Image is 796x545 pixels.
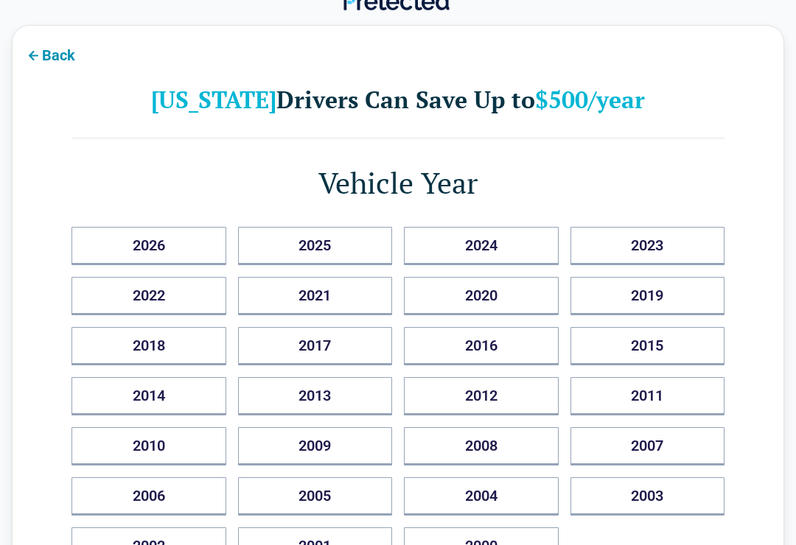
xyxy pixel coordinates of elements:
button: 2008 [404,427,559,465]
button: 2021 [238,277,393,315]
button: 2006 [71,477,226,516]
button: 2010 [71,427,226,465]
button: Back [13,38,87,71]
button: 2019 [570,277,725,315]
button: 2023 [570,227,725,265]
h1: Vehicle Year [71,162,725,203]
button: 2003 [570,477,725,516]
button: 2022 [71,277,226,315]
button: 2013 [238,377,393,415]
button: 2026 [71,227,226,265]
button: 2011 [570,377,725,415]
button: 2005 [238,477,393,516]
button: 2024 [404,227,559,265]
button: 2014 [71,377,226,415]
button: 2018 [71,327,226,365]
button: 2004 [404,477,559,516]
h2: Drivers Can Save Up to [71,85,725,114]
button: 2016 [404,327,559,365]
b: [US_STATE] [151,84,276,115]
button: 2020 [404,277,559,315]
button: 2025 [238,227,393,265]
button: 2009 [238,427,393,465]
button: 2015 [570,327,725,365]
button: 2017 [238,327,393,365]
button: 2007 [570,427,725,465]
b: $500/year [535,84,645,115]
button: 2012 [404,377,559,415]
